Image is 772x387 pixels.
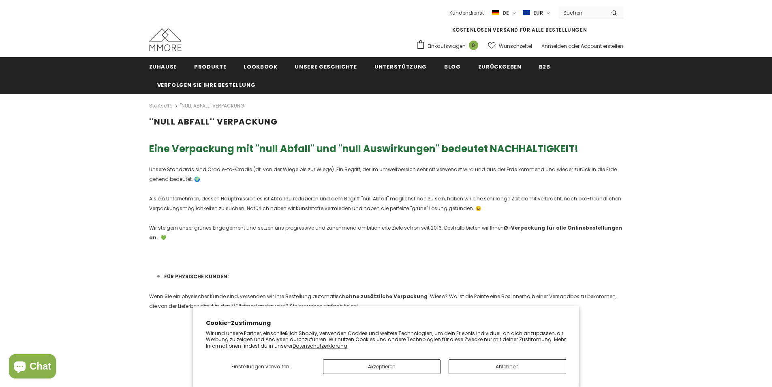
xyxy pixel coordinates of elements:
[444,57,461,75] a: Blog
[499,42,532,50] span: Wunschzettel
[157,81,256,89] span: Verfolgen Sie Ihre Bestellung
[478,63,522,71] span: Zurückgeben
[244,63,277,71] span: Lookbook
[541,43,567,49] a: Anmelden
[6,354,58,381] inbox-online-store-chat: Onlineshop-Chat von Shopify
[449,9,484,16] span: Kundendienst
[533,9,543,17] span: EUR
[374,63,427,71] span: Unterstützung
[539,63,550,71] span: B2B
[149,292,623,311] p: Wenn Sie ein physischer Kunde sind, versenden wir Ihre Bestellung automatisch . Wieso? Wo ist die...
[539,57,550,75] a: B2B
[503,9,509,17] span: de
[428,42,466,50] span: Einkaufswagen
[452,26,587,33] span: KOSTENLOSEN VERSAND FÜR ALLE BESTELLUNGEN
[149,57,177,75] a: Zuhause
[231,363,289,370] span: Einstellungen verwalten
[469,41,478,50] span: 0
[206,330,566,349] p: Wir und unsere Partner, einschließlich Shopify, verwenden Cookies und weitere Technologien, um de...
[416,40,482,52] a: Einkaufswagen 0
[293,342,347,349] a: Datenschutzerklärung
[488,39,532,53] a: Wunschzettel
[149,116,278,127] span: ''NULL ABFALL'' VERPACKUNG
[244,57,277,75] a: Lookbook
[180,101,244,111] span: ''NULL ABFALL'' VERPACKUNG
[206,359,315,374] button: Einstellungen verwalten
[581,43,623,49] a: Account erstellen
[149,224,622,241] strong: Ø-Verpackung für alle Onlinebestellungen an.
[323,359,441,374] button: Akzeptieren
[164,273,229,280] span: FÜR PHYSISCHE KUNDEN:
[295,57,357,75] a: Unsere Geschichte
[374,57,427,75] a: Unterstützung
[194,57,226,75] a: Produkte
[345,293,428,300] strong: ohne zusätzliche Verpackung
[558,7,605,19] input: Search Site
[444,63,461,71] span: Blog
[149,28,182,51] img: MMORE Cases
[149,63,177,71] span: Zuhause
[149,142,578,155] span: Eine Verpackung mit ''null Abfall'' und ''null Auswirkungen'' bedeutet NACHHALTIGKEIT!
[568,43,580,49] span: oder
[449,359,566,374] button: Ablehnen
[206,319,566,327] h2: Cookie-Zustimmung
[478,57,522,75] a: Zurückgeben
[194,63,226,71] span: Produkte
[157,75,256,94] a: Verfolgen Sie Ihre Bestellung
[492,9,499,16] img: i-lang-2.png
[149,101,172,111] a: Startseite
[295,63,357,71] span: Unsere Geschichte
[149,165,623,243] p: Unsere Standards sind Cradle-to-Cradle (dt. von der Wiege bis zur Wiege). Ein Begriff, der im Umw...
